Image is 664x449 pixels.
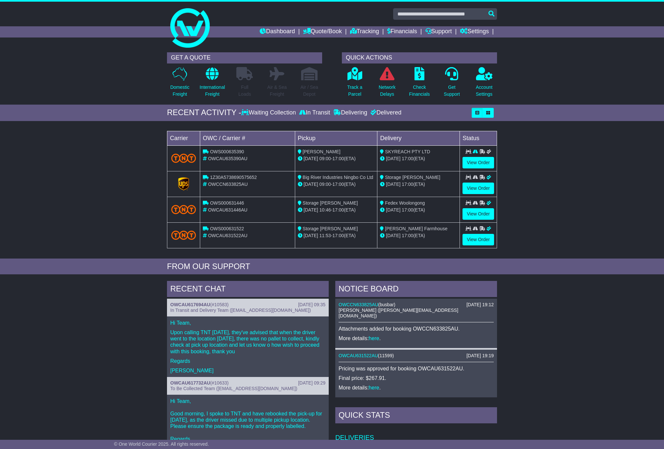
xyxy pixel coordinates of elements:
a: Support [425,26,452,37]
span: 1Z30A5738690575652 [210,175,257,180]
p: Hi Team, [170,320,325,326]
span: To Be Collected Team ([EMAIL_ADDRESS][DOMAIN_NAME]) [170,386,297,391]
span: [PERSON_NAME] Farmhouse [385,226,447,231]
div: Delivered [369,109,401,116]
div: NOTICE BOARD [335,281,497,299]
div: Waiting Collection [241,109,297,116]
a: CheckFinancials [409,67,430,101]
a: View Order [462,208,494,220]
div: [DATE] 09:29 [298,380,325,386]
a: Financials [387,26,417,37]
span: In Transit and Delivery Team ([EMAIL_ADDRESS][DOMAIN_NAME]) [170,308,311,313]
p: Check Financials [409,84,430,98]
p: Track a Parcel [347,84,362,98]
span: 17:00 [332,182,344,187]
p: Get Support [444,84,460,98]
div: (ETA) [380,155,457,162]
span: 09:00 [320,182,331,187]
a: OWCAU631522AU [339,353,378,358]
span: 11:53 [320,233,331,238]
a: here [369,385,379,390]
span: 17:00 [332,156,344,161]
span: 17:00 [402,233,413,238]
span: [DATE] [386,207,400,212]
div: QUICK ACTIONS [342,52,497,63]
a: NetworkDelays [378,67,396,101]
span: [DATE] [304,233,318,238]
span: busbar [380,302,394,307]
span: [PERSON_NAME] [303,149,341,154]
span: 17:00 [332,233,344,238]
div: RECENT ACTIVITY - [167,108,241,117]
span: OWCCN633825AU [208,182,248,187]
div: (ETA) [380,181,457,188]
a: Tracking [350,26,379,37]
img: GetCarrierServiceLogo [178,177,189,190]
span: 17:00 [402,182,413,187]
div: - (ETA) [298,155,375,162]
a: View Order [462,234,494,245]
span: [DATE] [304,207,318,212]
span: Storage [PERSON_NAME] [385,175,440,180]
span: 17:00 [332,207,344,212]
a: OWCAU617694AU [170,302,210,307]
td: Pickup [295,131,377,145]
td: Delivery [377,131,460,145]
span: #10583 [212,302,227,307]
span: [DATE] [386,156,400,161]
div: - (ETA) [298,232,375,239]
div: GET A QUOTE [167,52,322,63]
a: here [369,336,379,341]
td: OWC / Carrier # [200,131,295,145]
a: GetSupport [443,67,460,101]
span: [DATE] [304,182,318,187]
span: Storage [PERSON_NAME] [303,226,358,231]
span: OWCAU631446AU [208,207,248,212]
span: 17:00 [402,156,413,161]
div: (ETA) [380,207,457,213]
div: [DATE] 09:35 [298,302,325,308]
span: [DATE] [386,182,400,187]
span: Big River Industries Ningbo Co Ltd [303,175,373,180]
p: Account Settings [476,84,493,98]
span: SKYREACH PTY LTD [385,149,430,154]
p: Final price: $267.91. [339,375,494,381]
span: [DATE] [386,233,400,238]
a: AccountSettings [476,67,493,101]
span: OWS000631522 [210,226,244,231]
div: (ETA) [380,232,457,239]
a: OWCAU617732AU [170,380,210,386]
span: 09:00 [320,156,331,161]
span: Fedex Woolongong [385,200,425,206]
div: ( ) [339,353,494,359]
a: Track aParcel [347,67,363,101]
span: © One World Courier 2025. All rights reserved. [114,441,209,447]
p: Hi Team, Good morning, I spoke to TNT and have rebooked the pick-up for [DATE], as the driver mis... [170,398,325,449]
div: In Transit [297,109,332,116]
a: DomesticFreight [170,67,190,101]
span: OWS000631446 [210,200,244,206]
div: Quick Stats [335,407,497,425]
span: OWS000635390 [210,149,244,154]
td: Carrier [167,131,200,145]
a: View Order [462,157,494,168]
div: ( ) [170,380,325,386]
td: Deliveries [335,425,497,442]
span: 17:00 [402,207,413,212]
p: Air & Sea Freight [267,84,287,98]
p: More details: . [339,335,494,341]
span: OWCAU635390AU [208,156,248,161]
p: International Freight [200,84,225,98]
span: OWCAU631522AU [208,233,248,238]
p: Air / Sea Depot [300,84,318,98]
p: Regards [170,358,325,364]
span: 10:46 [320,207,331,212]
p: Upon calling TNT [DATE], they've advised that when the driver went to the location [DATE], there ... [170,329,325,355]
a: View Order [462,183,494,194]
span: #10633 [212,380,227,386]
a: OWCCN633825AU [339,302,378,307]
a: Dashboard [260,26,295,37]
p: Attachments added for booking OWCCN633825AU. [339,326,494,332]
div: [DATE] 19:12 [466,302,494,308]
td: Status [460,131,497,145]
